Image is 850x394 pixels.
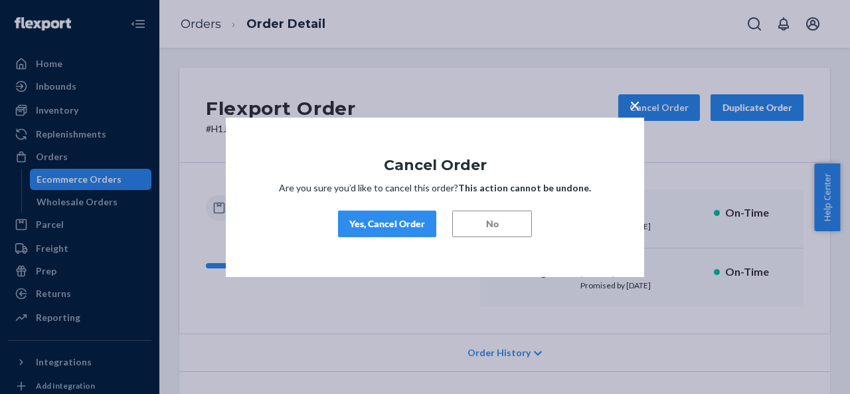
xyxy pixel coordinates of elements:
[338,211,436,237] button: Yes, Cancel Order
[266,157,604,173] h1: Cancel Order
[266,181,604,195] p: Are you sure you’d like to cancel this order?
[630,93,640,116] span: ×
[458,182,591,193] strong: This action cannot be undone.
[452,211,532,237] button: No
[349,217,425,231] div: Yes, Cancel Order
